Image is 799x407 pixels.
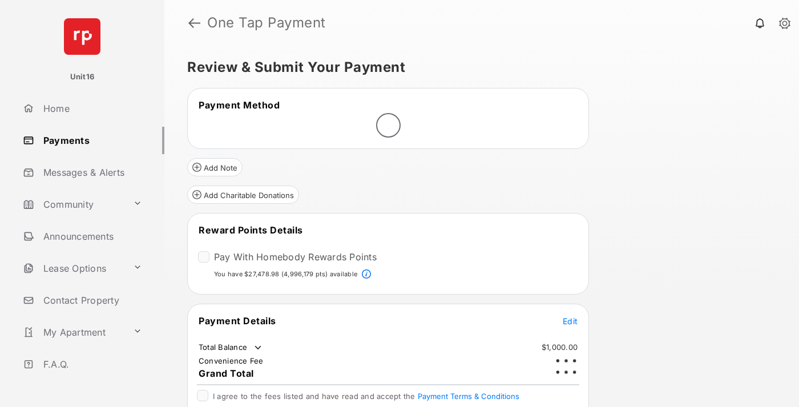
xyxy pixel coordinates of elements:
button: I agree to the fees listed and have read and accept the [418,392,519,401]
a: Lease Options [18,255,128,282]
span: Payment Method [199,99,280,111]
td: Total Balance [198,342,264,353]
a: Contact Property [18,287,164,314]
button: Add Note [187,158,243,176]
label: Pay With Homebody Rewards Points [214,251,377,263]
h5: Review & Submit Your Payment [187,61,767,74]
a: Announcements [18,223,164,250]
a: Home [18,95,164,122]
span: I agree to the fees listed and have read and accept the [213,392,519,401]
button: Edit [563,315,578,327]
a: Payments [18,127,164,154]
a: F.A.Q. [18,350,164,378]
a: Community [18,191,128,218]
span: Payment Details [199,315,276,327]
td: Convenience Fee [198,356,264,366]
strong: One Tap Payment [207,16,326,30]
a: Messages & Alerts [18,159,164,186]
span: Grand Total [199,368,254,379]
a: My Apartment [18,319,128,346]
p: Unit16 [70,71,95,83]
span: Edit [563,316,578,326]
button: Add Charitable Donations [187,186,299,204]
span: Reward Points Details [199,224,303,236]
p: You have $27,478.98 (4,996,179 pts) available [214,269,357,279]
td: $1,000.00 [541,342,578,352]
img: svg+xml;base64,PHN2ZyB4bWxucz0iaHR0cDovL3d3dy53My5vcmcvMjAwMC9zdmciIHdpZHRoPSI2NCIgaGVpZ2h0PSI2NC... [64,18,100,55]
